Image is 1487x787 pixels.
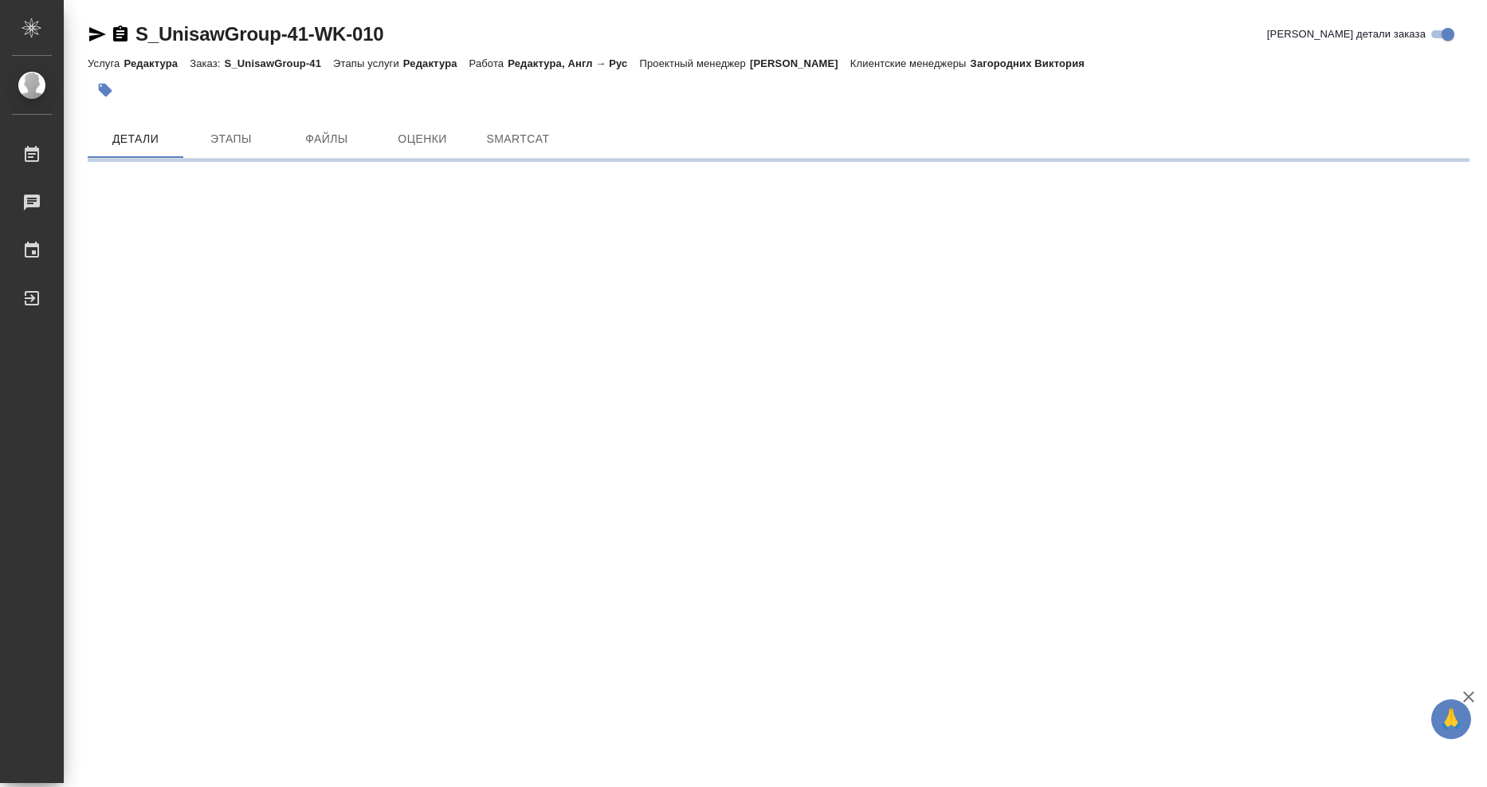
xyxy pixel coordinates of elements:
button: Добавить тэг [88,73,123,108]
span: [PERSON_NAME] детали заказа [1267,26,1426,42]
span: SmartCat [480,129,556,149]
button: Скопировать ссылку для ЯМессенджера [88,25,107,44]
span: Файлы [288,129,365,149]
p: Услуга [88,57,124,69]
p: Редактура [124,57,190,69]
span: Этапы [193,129,269,149]
p: Редактура, Англ → Рус [508,57,639,69]
a: S_UnisawGroup-41-WK-010 [135,23,383,45]
span: Детали [97,129,174,149]
p: Проектный менеджер [640,57,750,69]
p: S_UnisawGroup-41 [225,57,333,69]
p: Работа [469,57,508,69]
p: Этапы услуги [333,57,403,69]
button: Скопировать ссылку [111,25,130,44]
p: Заказ: [190,57,224,69]
p: [PERSON_NAME] [750,57,850,69]
p: Клиентские менеджеры [850,57,971,69]
p: Редактура [403,57,469,69]
span: Оценки [384,129,461,149]
p: Загородних Виктория [971,57,1097,69]
button: 🙏 [1431,699,1471,739]
span: 🙏 [1438,702,1465,736]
